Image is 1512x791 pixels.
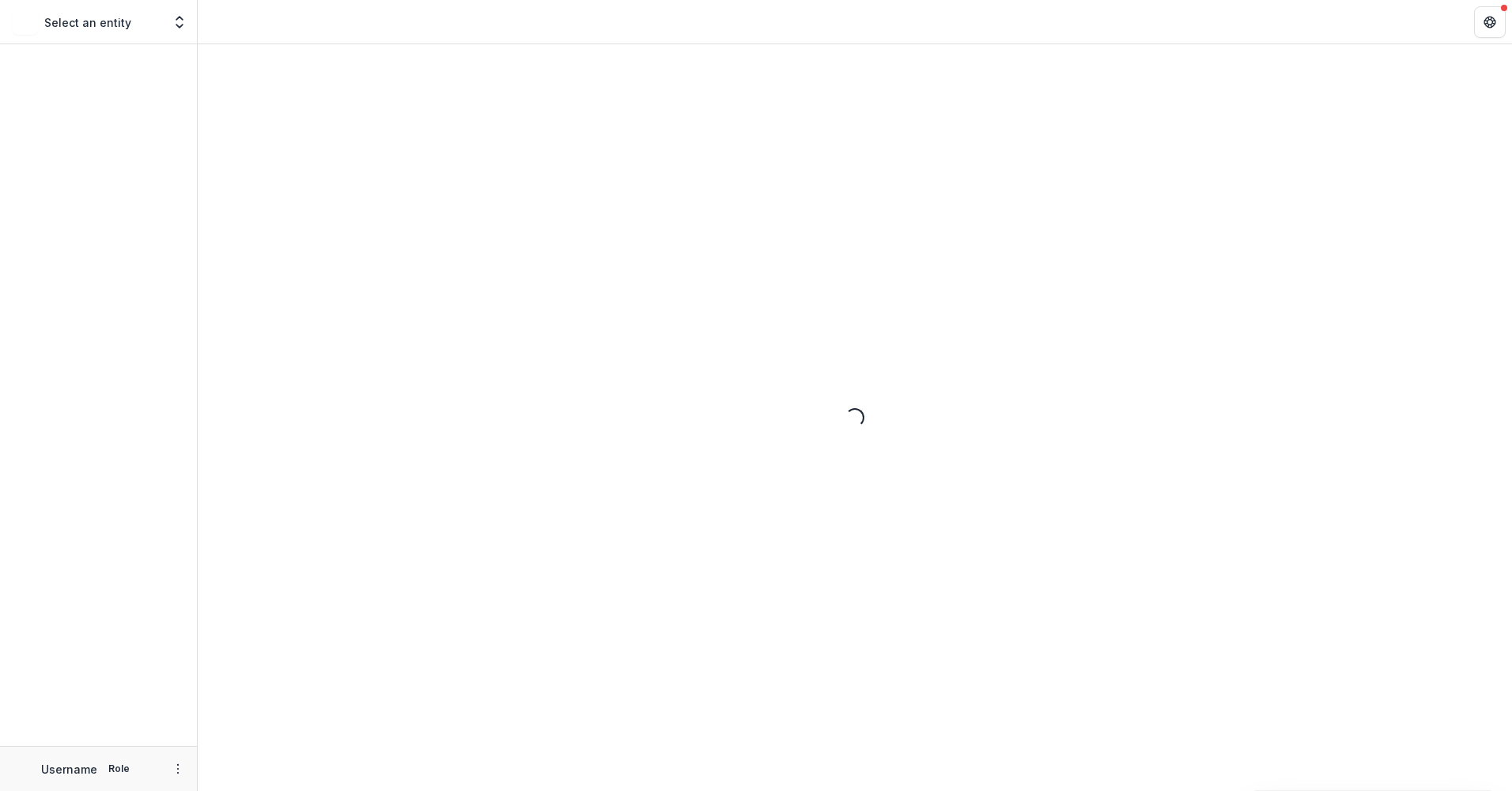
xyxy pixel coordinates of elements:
button: More [168,759,187,778]
p: Role [104,762,134,776]
button: Get Help [1474,6,1506,38]
p: Select an entity [44,14,131,31]
p: Username [41,761,97,778]
button: Open entity switcher [168,6,191,38]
